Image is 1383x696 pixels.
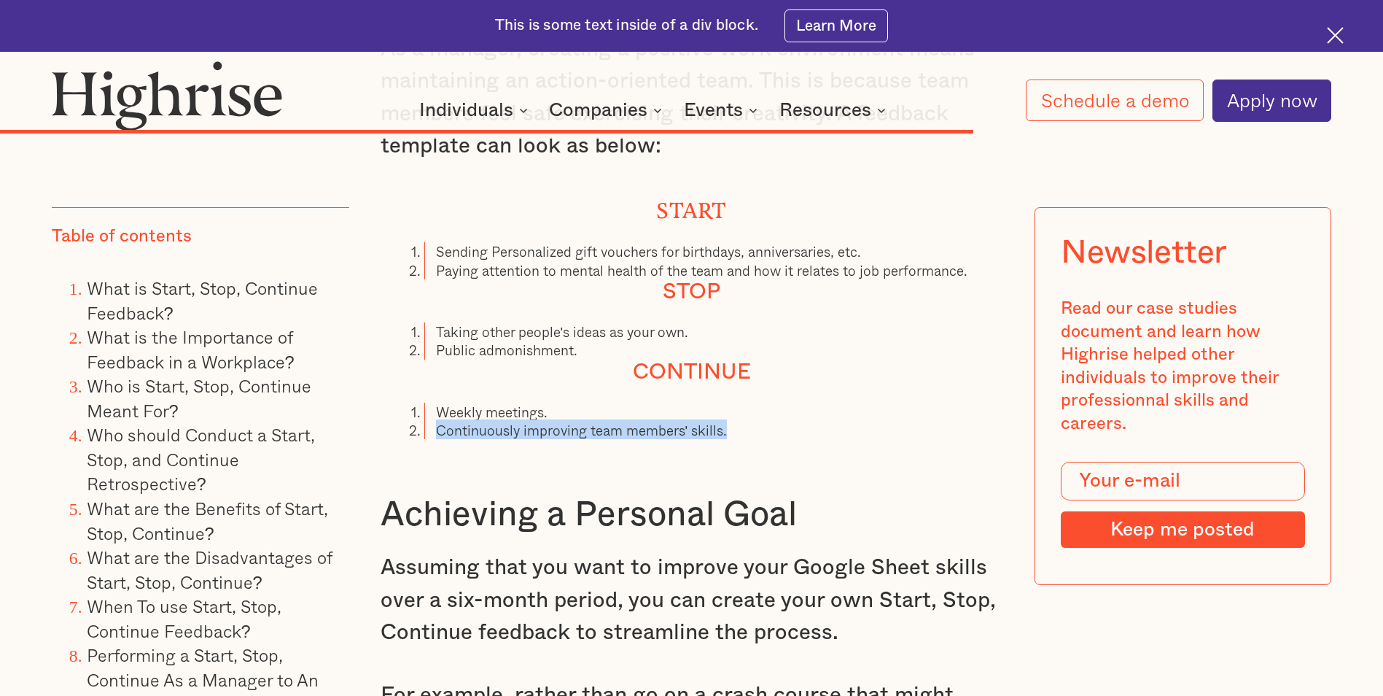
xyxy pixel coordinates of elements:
[1061,511,1304,548] input: Keep me posted
[549,101,647,119] div: Companies
[684,101,743,119] div: Events
[52,61,283,131] img: Highrise logo
[656,198,727,212] strong: Start
[1061,234,1227,272] div: Newsletter
[1061,462,1304,548] form: Modal Form
[424,261,1002,279] li: Paying attention to mental health of the team and how it relates to job performance.
[381,552,1002,649] p: Assuming that you want to improve your Google Sheet skills over a six-month period, you can creat...
[419,101,513,119] div: Individuals
[1061,298,1304,436] div: Read our case studies document and learn how Highrise helped other individuals to improve their p...
[1212,80,1331,122] a: Apply now
[87,495,328,546] a: What are the Benefits of Start, Stop, Continue?
[87,372,311,424] a: Who is Start, Stop, Continue Meant For?
[381,360,1002,386] h4: Continue
[1327,27,1344,44] img: Cross icon
[87,422,315,498] a: Who should Conduct a Start, Stop, and Continue Retrospective?
[424,403,1002,421] li: Weekly meetings.
[87,544,332,595] a: What are the Disadvantages of Start, Stop, Continue?
[549,101,666,119] div: Companies
[424,242,1002,260] li: Sending Personalized gift vouchers for birthdays, anniversaries, etc.
[424,341,1002,359] li: Public admonishment.
[1026,80,1203,121] a: Schedule a demo
[87,592,281,644] a: When To use Start, Stop, Continue Feedback?
[1061,462,1304,500] input: Your e-mail
[424,322,1002,341] li: Taking other people's ideas as your own.
[495,15,758,36] div: This is some text inside of a div block.
[784,9,889,42] a: Learn More
[779,101,890,119] div: Resources
[87,274,318,326] a: What is Start, Stop, Continue Feedback?
[424,421,1002,439] li: Continuously improving team members' skills.
[381,493,1002,536] h3: Achieving a Personal Goal
[52,225,192,249] div: Table of contents
[87,323,295,375] a: What is the Importance of Feedback in a Workplace?
[779,101,871,119] div: Resources
[419,101,532,119] div: Individuals
[684,101,762,119] div: Events
[381,279,1002,306] h4: Stop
